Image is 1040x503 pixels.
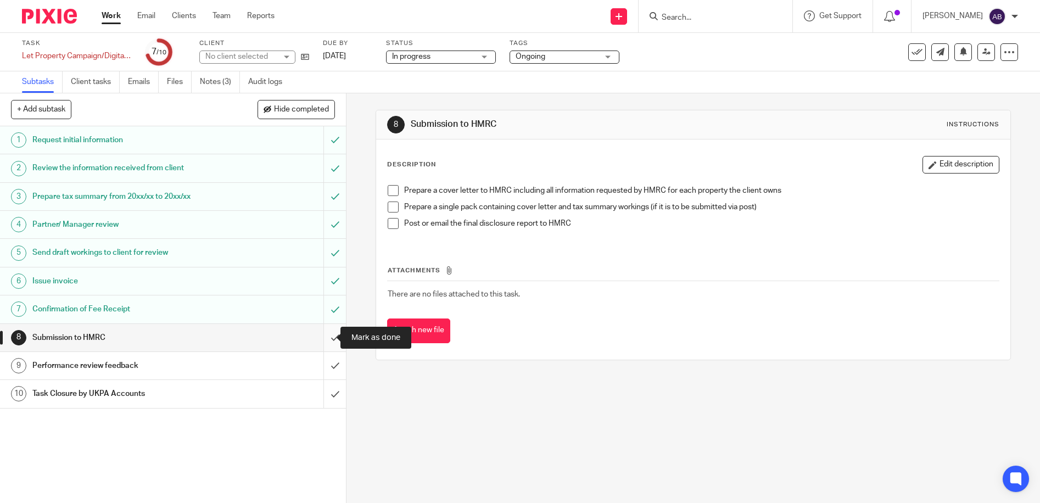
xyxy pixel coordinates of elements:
[404,218,999,229] p: Post or email the final disclosure report to HMRC
[22,71,63,93] a: Subtasks
[32,188,219,205] h1: Prepare tax summary from 20xx/xx to 20xx/xx
[11,358,26,373] div: 9
[205,51,277,62] div: No client selected
[274,105,329,114] span: Hide completed
[22,51,132,62] div: Let Property Campaign/Digital Tax Disclosure
[988,8,1006,25] img: svg%3E
[11,217,26,232] div: 4
[128,71,159,93] a: Emails
[922,156,999,174] button: Edit description
[404,202,999,213] p: Prepare a single pack containing cover letter and tax summary workings (if it is to be submitted ...
[32,385,219,402] h1: Task Closure by UKPA Accounts
[152,46,166,58] div: 7
[404,185,999,196] p: Prepare a cover letter to HMRC including all information requested by HMRC for each property the ...
[167,71,192,93] a: Files
[388,267,440,273] span: Attachments
[22,9,77,24] img: Pixie
[32,132,219,148] h1: Request initial information
[11,100,71,119] button: + Add subtask
[411,119,717,130] h1: Submission to HMRC
[947,120,999,129] div: Instructions
[32,160,219,176] h1: Review the information received from client
[516,53,545,60] span: Ongoing
[510,39,619,48] label: Tags
[102,10,121,21] a: Work
[11,330,26,345] div: 8
[387,160,436,169] p: Description
[386,39,496,48] label: Status
[32,273,219,289] h1: Issue invoice
[22,39,132,48] label: Task
[392,53,430,60] span: In progress
[200,71,240,93] a: Notes (3)
[32,244,219,261] h1: Send draft workings to client for review
[11,161,26,176] div: 2
[11,189,26,204] div: 3
[11,132,26,148] div: 1
[11,245,26,261] div: 5
[11,386,26,401] div: 10
[11,273,26,289] div: 6
[247,10,275,21] a: Reports
[11,301,26,317] div: 7
[199,39,309,48] label: Client
[258,100,335,119] button: Hide completed
[323,39,372,48] label: Due by
[32,357,219,374] h1: Performance review feedback
[137,10,155,21] a: Email
[819,12,862,20] span: Get Support
[32,329,219,346] h1: Submission to HMRC
[387,318,450,343] button: Attach new file
[71,71,120,93] a: Client tasks
[387,116,405,133] div: 8
[922,10,983,21] p: [PERSON_NAME]
[661,13,759,23] input: Search
[172,10,196,21] a: Clients
[32,216,219,233] h1: Partner/ Manager review
[388,290,520,298] span: There are no files attached to this task.
[156,49,166,55] small: /10
[213,10,231,21] a: Team
[248,71,290,93] a: Audit logs
[323,52,346,60] span: [DATE]
[32,301,219,317] h1: Confirmation of Fee Receipt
